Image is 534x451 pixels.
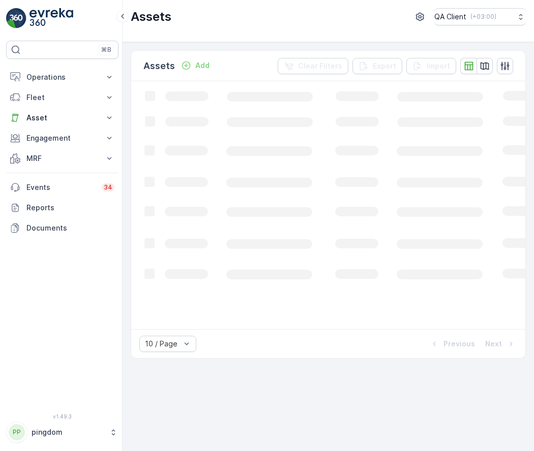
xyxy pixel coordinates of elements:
[278,58,348,74] button: Clear Filters
[29,8,73,28] img: logo_light-DOdMpM7g.png
[32,427,104,437] p: pingdom
[6,198,118,218] a: Reports
[26,153,98,164] p: MRF
[26,182,96,192] p: Events
[298,61,342,71] p: Clear Filters
[6,87,118,108] button: Fleet
[470,13,496,21] p: ( +03:00 )
[485,339,502,349] p: Next
[177,59,214,72] button: Add
[26,72,98,82] p: Operations
[6,8,26,28] img: logo
[428,338,476,350] button: Previous
[6,413,118,420] span: v 1.49.3
[406,58,456,74] button: Import
[373,61,396,71] p: Export
[484,338,517,350] button: Next
[6,108,118,128] button: Asset
[26,133,98,143] p: Engagement
[443,339,475,349] p: Previous
[101,46,111,54] p: ⌘B
[6,422,118,443] button: PPpingdom
[26,203,114,213] p: Reports
[427,61,450,71] p: Import
[6,128,118,148] button: Engagement
[6,148,118,169] button: MRF
[6,218,118,238] a: Documents
[26,113,98,123] p: Asset
[434,8,526,25] button: QA Client(+03:00)
[26,223,114,233] p: Documents
[26,92,98,103] p: Fleet
[131,9,171,25] p: Assets
[143,59,175,73] p: Assets
[195,60,210,71] p: Add
[104,183,112,191] p: 34
[6,67,118,87] button: Operations
[434,12,466,22] p: QA Client
[6,177,118,198] a: Events34
[9,424,25,440] div: PP
[352,58,402,74] button: Export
